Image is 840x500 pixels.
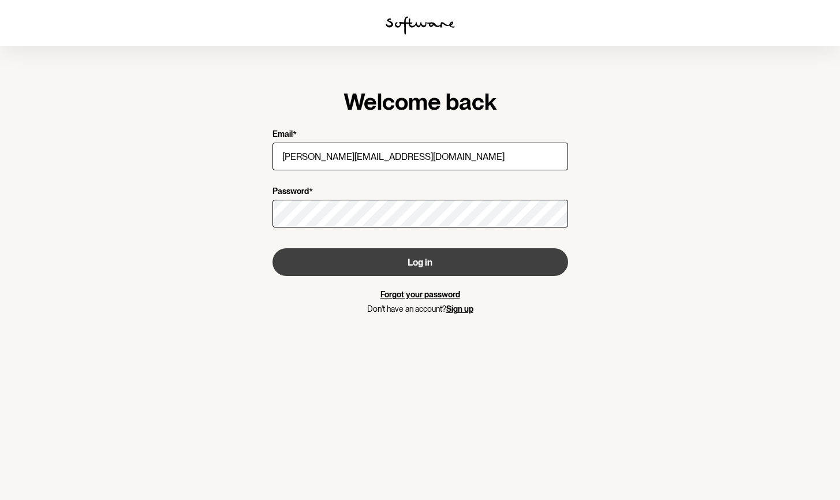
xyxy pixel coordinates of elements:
p: Email [272,129,293,140]
a: Forgot your password [380,290,460,299]
a: Sign up [446,304,473,314]
button: Log in [272,248,568,276]
p: Don't have an account? [272,304,568,314]
p: Password [272,186,309,197]
h1: Welcome back [272,88,568,115]
img: software logo [386,16,455,35]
